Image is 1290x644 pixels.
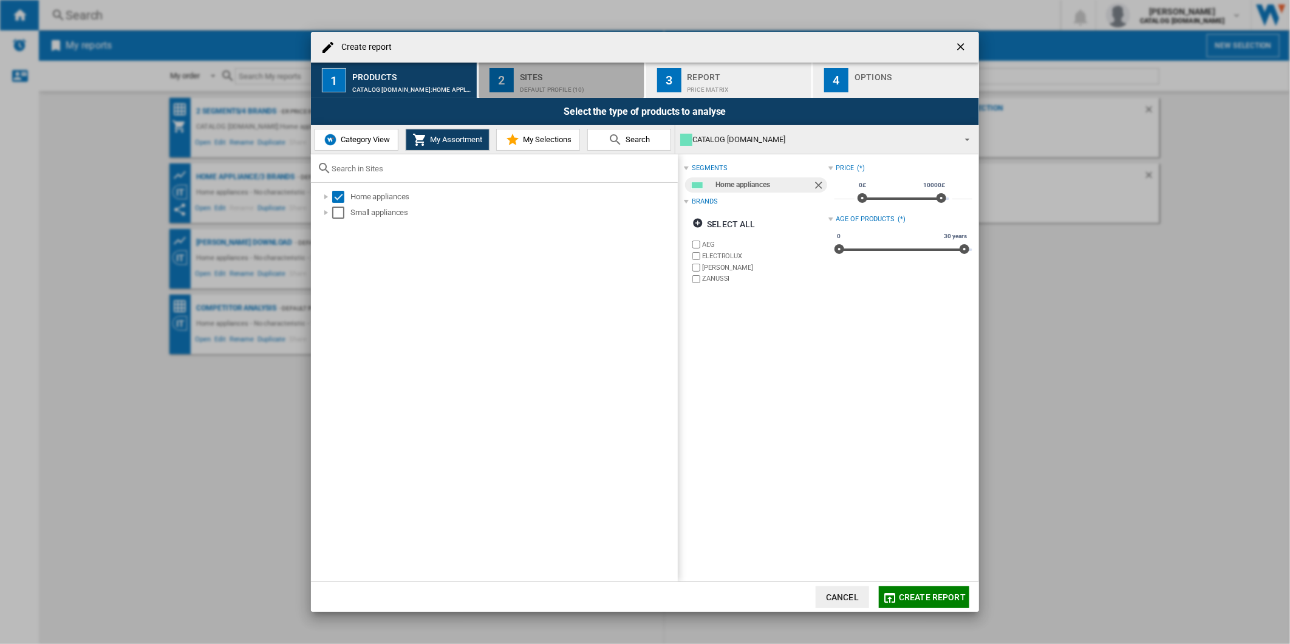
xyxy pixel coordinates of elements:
[955,41,969,55] ng-md-icon: getI18NText('BUTTONS.CLOSE_DIALOG')
[352,67,472,80] div: Products
[702,263,828,272] label: [PERSON_NAME]
[702,240,828,249] label: AEG
[692,163,727,173] div: segments
[406,129,490,151] button: My Assortment
[692,252,700,260] input: brand.name
[520,135,572,144] span: My Selections
[702,252,828,261] label: ELECTROLUX
[943,231,969,241] span: 30 years
[824,68,848,92] div: 4
[692,275,700,283] input: brand.name
[646,63,813,98] button: 3 Report Price Matrix
[680,131,954,148] div: CATALOG [DOMAIN_NAME]
[520,67,640,80] div: Sites
[520,80,640,93] div: Default profile (10)
[816,586,869,608] button: Cancel
[922,180,947,190] span: 10000£
[350,207,676,219] div: Small appliances
[332,164,672,173] input: Search in Sites
[950,35,974,60] button: getI18NText('BUTTONS.CLOSE_DIALOG')
[813,179,827,194] ng-md-icon: Remove
[338,135,390,144] span: Category View
[315,129,398,151] button: Category View
[335,41,392,53] h4: Create report
[490,68,514,92] div: 2
[692,264,700,272] input: brand.name
[836,214,895,224] div: Age of products
[352,80,472,93] div: CATALOG [DOMAIN_NAME]:Home appliances
[322,68,346,92] div: 1
[836,163,855,173] div: Price
[587,129,671,151] button: Search
[323,132,338,147] img: wiser-icon-blue.png
[692,241,700,248] input: brand.name
[715,177,812,193] div: Home appliances
[688,67,807,80] div: Report
[311,63,478,98] button: 1 Products CATALOG [DOMAIN_NAME]:Home appliances
[689,213,759,235] button: Select all
[836,231,843,241] span: 0
[692,213,755,235] div: Select all
[813,63,979,98] button: 4 Options
[332,191,350,203] md-checkbox: Select
[702,274,828,283] label: ZANUSSI
[311,98,979,125] div: Select the type of products to analyse
[350,191,676,203] div: Home appliances
[332,207,350,219] md-checkbox: Select
[623,135,650,144] span: Search
[879,586,969,608] button: Create report
[479,63,646,98] button: 2 Sites Default profile (10)
[858,180,869,190] span: 0£
[427,135,482,144] span: My Assortment
[899,592,966,602] span: Create report
[496,129,580,151] button: My Selections
[692,197,717,207] div: Brands
[657,68,681,92] div: 3
[855,67,974,80] div: Options
[688,80,807,93] div: Price Matrix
